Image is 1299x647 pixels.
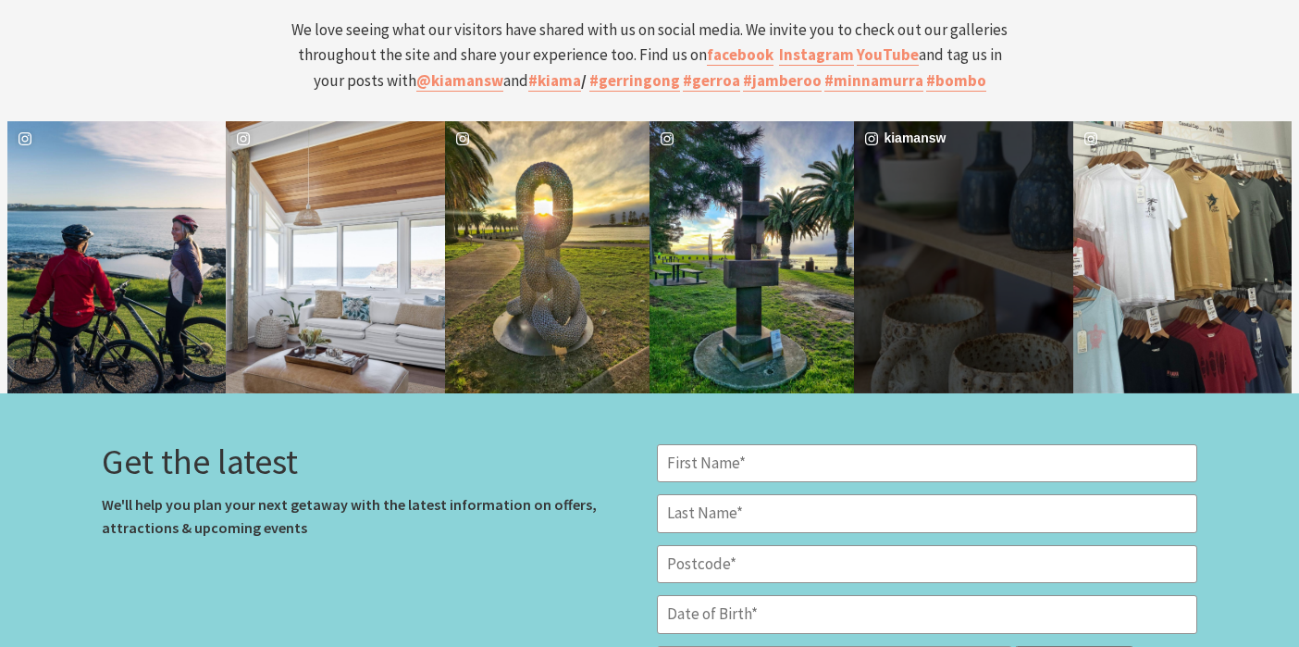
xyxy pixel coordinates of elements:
[657,545,1197,584] input: Postcode*
[416,70,503,91] strong: @kiamansw
[589,70,680,92] a: #gerringong
[657,129,677,149] svg: instagram icon
[102,493,642,541] p: We'll help you plan your next getaway with the latest information on offers, attractions & upcomi...
[743,70,822,92] a: #jamberoo
[1081,129,1101,149] svg: instagram icon
[683,70,740,92] a: #gerroa
[657,444,1197,483] input: First Name*
[657,595,1197,634] input: Date of Birth*
[779,44,854,66] a: Instagram
[445,121,650,393] button: image gallery, click to learn more about photo: The Kiama Sculpture Walk is now live! We’re thril...
[233,129,254,149] svg: instagram icon
[707,44,773,66] a: facebook
[854,121,1074,393] button: image gallery, click to learn more about photo: What’s on around Kiama: Your cultural calendar ju...
[824,70,923,92] a: #minnamurra
[291,19,1008,91] span: We love seeing what our visitors have shared with us on social media. We invite you to check out ...
[884,131,1058,145] span: kiamansw
[226,121,446,393] button: image gallery, click to learn more about photo: Shhh… Secret Winter Stay Deals Some of our favour...
[452,129,473,149] svg: instagram icon
[528,70,581,92] a: #kiama
[7,121,228,393] button: image gallery, click to learn more about photo: 🚴‍♀️ Cycling Kiama: Where quads and cameras both ...
[102,444,642,479] h3: Get the latest
[15,129,35,149] svg: instagram icon
[857,44,919,66] a: YouTube
[649,121,855,393] button: image gallery, click to learn more about photo: The Kiama Sculpture Walk is now live! We’re thril...
[1073,121,1293,393] button: image gallery, click to learn more about photo: It’s not the cold – it’s your wardrobe calling fo...
[657,494,1197,533] input: Last Name*
[416,70,503,92] a: @kiamansw
[926,70,986,92] a: #bombo
[528,70,587,92] strong: /
[861,129,882,149] svg: instagram icon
